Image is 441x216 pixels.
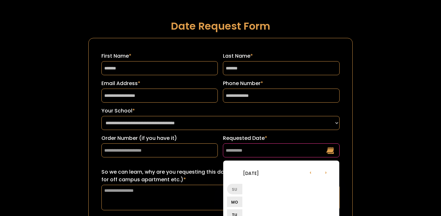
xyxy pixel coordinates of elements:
li: Su [227,184,242,194]
li: ‹ [303,164,318,180]
label: Order Number (if you have it) [101,134,218,142]
li: [DATE] [227,165,275,181]
li: › [318,164,334,180]
label: Your School [101,107,340,115]
label: Email Address [101,80,218,87]
label: Phone Number [223,80,340,87]
h1: Date Request Form [88,20,353,32]
label: Requested Date [223,134,340,142]
label: Last Name [223,52,340,60]
label: First Name [101,52,218,60]
label: So we can learn, why are you requesting this date? (ex: sorority recruitment, lease turn over for... [101,168,340,184]
li: Mo [227,197,242,207]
